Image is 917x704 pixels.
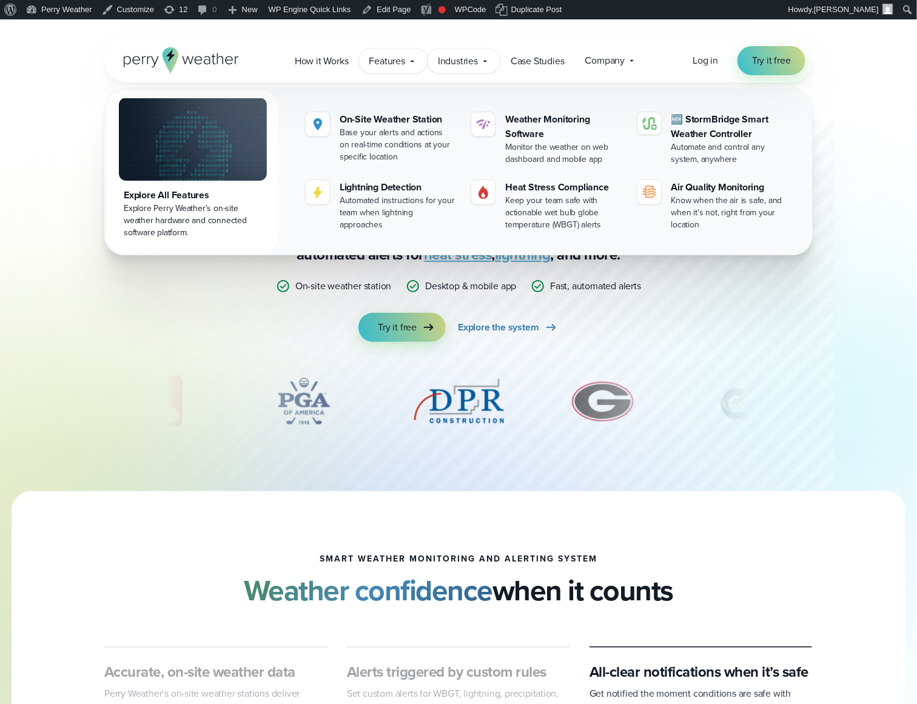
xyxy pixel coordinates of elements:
strong: Weather confidence [244,569,492,612]
a: Air Quality Monitoring Know when the air is safe, and when it's not, right from your location [633,175,793,236]
div: slideshow [165,371,752,438]
div: Monitor the weather on web dashboard and mobile app [505,141,622,166]
a: Explore All Features Explore Perry Weather's on-site weather hardware and connected software plat... [107,90,279,253]
img: Location.svg [311,117,325,132]
h1: smart weather monitoring and alerting system [320,554,597,564]
a: Explore the system [458,313,558,342]
p: Fast, automated alerts [550,279,641,293]
img: Corona-Norco-Unified-School-District.svg [699,371,871,432]
div: Air Quality Monitoring [671,180,788,195]
div: 🆕 StormBridge Smart Weather Controller [671,112,788,141]
div: 7 of 12 [699,371,871,432]
img: software-icon.svg [476,117,491,132]
div: Weather Monitoring Software [505,112,622,141]
div: Automate and control any system, anywhere [671,141,788,166]
a: Log in [693,53,718,68]
div: 5 of 12 [411,371,508,432]
div: Focus keyphrase not set [438,6,446,13]
span: How it Works [295,54,349,69]
div: 6 of 12 [566,371,640,432]
a: Try it free [737,46,805,75]
span: [PERSON_NAME] [814,5,879,14]
span: Industries [438,54,478,69]
div: On-Site Weather Station [340,112,457,127]
p: On-site weather station [295,279,391,293]
img: DPR-Construction.svg [411,371,508,432]
img: MLB.svg [69,371,196,432]
div: Know when the air is safe, and when it's not, right from your location [671,195,788,231]
h3: All-clear notifications when it’s safe [589,662,813,682]
div: Explore Perry Weather's on-site weather hardware and connected software platform. [124,203,262,239]
img: University-of-Georgia.svg [566,371,640,432]
span: Company [585,53,625,68]
p: Stop relying on weather apps you can’t trust — [PERSON_NAME] Weather gives you certainty with rel... [216,206,701,264]
span: Log in [693,53,718,67]
div: Automated instructions for your team when lightning approaches [340,195,457,231]
span: Features [369,54,405,69]
img: stormbridge-icon-V6.svg [642,117,657,130]
a: Case Studies [500,49,575,73]
a: Weather Monitoring Software Monitor the weather on web dashboard and mobile app [466,107,627,170]
a: Heat Stress Compliance Keep your team safe with actionable wet bulb globe temperature (WBGT) alerts [466,175,627,236]
h3: Alerts triggered by custom rules [347,662,570,682]
img: lightning-icon.svg [311,185,325,199]
div: Base your alerts and actions on real-time conditions at your specific location [340,127,457,163]
a: On-Site Weather Station Base your alerts and actions on real-time conditions at your specific loc... [301,107,462,168]
a: Try it free [358,313,446,342]
div: 3 of 12 [69,371,196,432]
span: Explore the system [458,320,539,335]
div: 4 of 12 [255,371,352,432]
h2: when it counts [244,574,673,608]
a: How it Works [284,49,359,73]
span: Try it free [378,320,417,335]
img: aqi-icon.svg [642,185,657,199]
div: Heat Stress Compliance [505,180,622,195]
h3: Accurate, on-site weather data [104,662,327,682]
img: Gas.svg [476,185,491,199]
a: 🆕 StormBridge Smart Weather Controller Automate and control any system, anywhere [633,107,793,170]
img: PGA.svg [255,371,352,432]
div: Explore All Features [124,188,262,203]
a: Lightning Detection Automated instructions for your team when lightning approaches [301,175,462,236]
div: Lightning Detection [340,180,457,195]
div: Keep your team safe with actionable wet bulb globe temperature (WBGT) alerts [505,195,622,231]
span: Try it free [752,53,791,68]
p: Desktop & mobile app [425,279,516,293]
span: Case Studies [511,54,565,69]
